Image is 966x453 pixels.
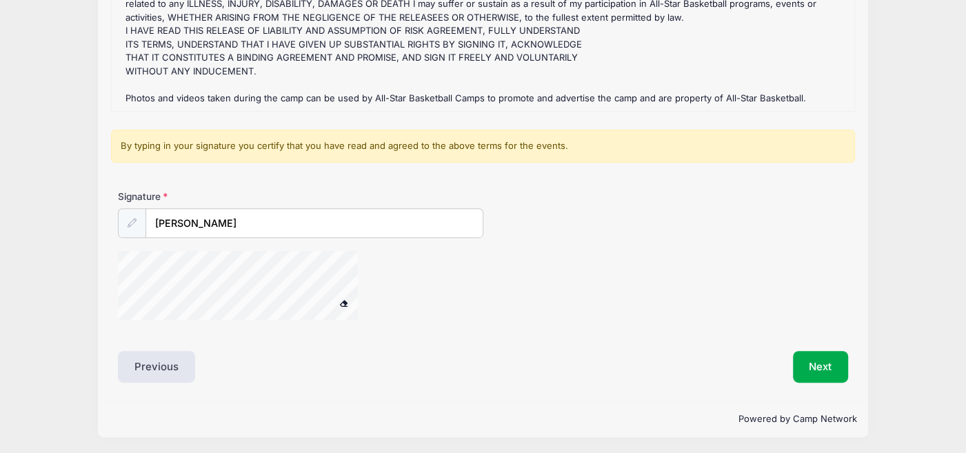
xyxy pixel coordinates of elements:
[118,351,195,383] button: Previous
[111,130,855,163] div: By typing in your signature you certify that you have read and agreed to the above terms for the ...
[109,412,857,426] p: Powered by Camp Network
[118,190,301,203] label: Signature
[145,208,483,238] input: Enter first and last name
[793,351,849,383] button: Next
